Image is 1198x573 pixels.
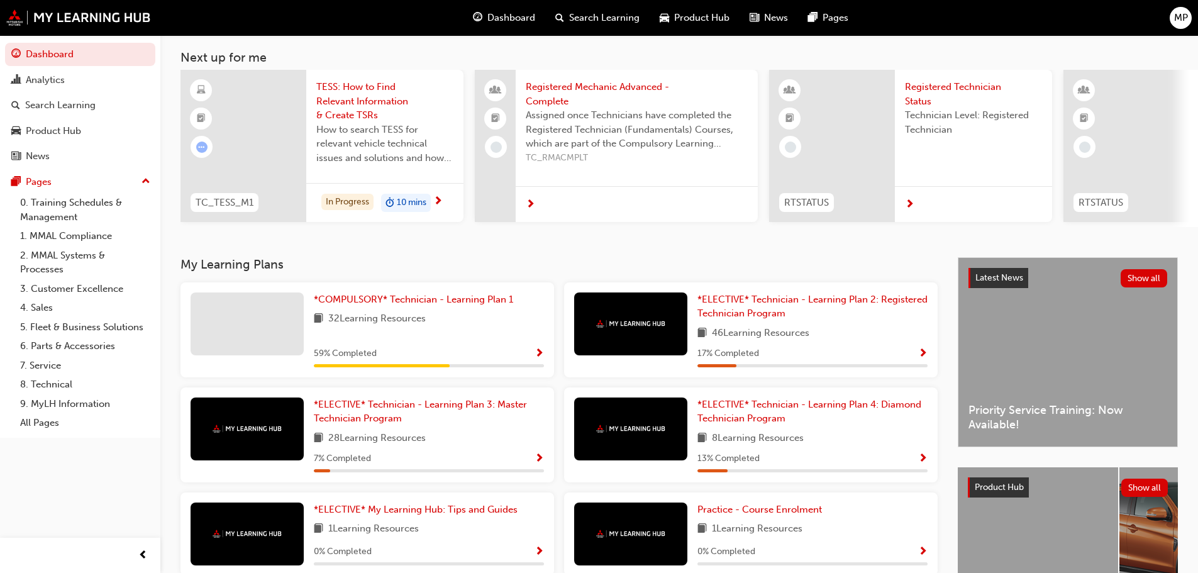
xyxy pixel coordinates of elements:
[25,98,96,113] div: Search Learning
[11,100,20,111] span: search-icon
[798,5,858,31] a: pages-iconPages
[15,298,155,318] a: 4. Sales
[697,398,928,426] a: *ELECTIVE* Technician - Learning Plan 4: Diamond Technician Program
[316,123,453,165] span: How to search TESS for relevant vehicle technical issues and solutions and how to create a new TS...
[1170,7,1192,29] button: MP
[11,151,21,162] span: news-icon
[491,142,502,153] span: learningRecordVerb_NONE-icon
[197,82,206,99] span: learningResourceType_ELEARNING-icon
[764,11,788,25] span: News
[526,108,748,151] span: Assigned once Technicians have completed the Registered Technician (Fundamentals) Courses, which ...
[535,451,544,467] button: Show Progress
[196,142,208,153] span: learningRecordVerb_ATTEMPT-icon
[314,294,513,305] span: *COMPULSORY* Technician - Learning Plan 1
[712,431,804,447] span: 8 Learning Resources
[674,11,729,25] span: Product Hub
[784,196,829,210] span: RTSTATUS
[11,126,21,137] span: car-icon
[15,318,155,337] a: 5. Fleet & Business Solutions
[11,49,21,60] span: guage-icon
[197,111,206,127] span: booktick-icon
[141,174,150,190] span: up-icon
[15,246,155,279] a: 2. MMAL Systems & Processes
[785,82,794,99] span: learningResourceType_INSTRUCTOR_LED-icon
[26,73,65,87] div: Analytics
[491,111,500,127] span: booktick-icon
[697,521,707,537] span: book-icon
[26,175,52,189] div: Pages
[526,151,748,165] span: TC_RMACMPLT
[213,530,282,538] img: mmal
[535,348,544,360] span: Show Progress
[535,346,544,362] button: Show Progress
[918,451,928,467] button: Show Progress
[15,394,155,414] a: 9. MyLH Information
[5,94,155,117] a: Search Learning
[1121,479,1168,497] button: Show all
[975,272,1023,283] span: Latest News
[975,482,1024,492] span: Product Hub
[5,120,155,143] a: Product Hub
[697,294,928,320] span: *ELECTIVE* Technician - Learning Plan 2: Registered Technician Program
[196,196,253,210] span: TC_TESS_M1
[905,80,1042,108] span: Registered Technician Status
[180,257,938,272] h3: My Learning Plans
[697,452,760,466] span: 13 % Completed
[487,11,535,25] span: Dashboard
[1079,196,1123,210] span: RTSTATUS
[968,403,1167,431] span: Priority Service Training: Now Available!
[650,5,740,31] a: car-iconProduct Hub
[160,50,1198,65] h3: Next up for me
[473,10,482,26] span: guage-icon
[697,545,755,559] span: 0 % Completed
[26,149,50,164] div: News
[1121,269,1168,287] button: Show all
[26,124,81,138] div: Product Hub
[433,196,443,208] span: next-icon
[1080,111,1089,127] span: booktick-icon
[555,10,564,26] span: search-icon
[596,425,665,433] img: mmal
[213,425,282,433] img: mmal
[1079,142,1090,153] span: learningRecordVerb_NONE-icon
[5,170,155,194] button: Pages
[697,431,707,447] span: book-icon
[697,347,759,361] span: 17 % Completed
[918,348,928,360] span: Show Progress
[15,356,155,376] a: 7. Service
[697,503,827,517] a: Practice - Course Enrolment
[697,399,921,425] span: *ELECTIVE* Technician - Learning Plan 4: Diamond Technician Program
[918,346,928,362] button: Show Progress
[660,10,669,26] span: car-icon
[314,504,518,515] span: *ELECTIVE* My Learning Hub: Tips and Guides
[314,398,544,426] a: *ELECTIVE* Technician - Learning Plan 3: Master Technician Program
[314,292,518,307] a: *COMPULSORY* Technician - Learning Plan 1
[475,70,758,222] a: Registered Mechanic Advanced - CompleteAssigned once Technicians have completed the Registered Te...
[545,5,650,31] a: search-iconSearch Learning
[385,195,394,211] span: duration-icon
[138,548,148,564] span: prev-icon
[6,9,151,26] img: mmal
[314,452,371,466] span: 7 % Completed
[180,70,463,222] a: TC_TESS_M1TESS: How to Find Relevant Information & Create TSRsHow to search TESS for relevant veh...
[15,413,155,433] a: All Pages
[769,70,1052,222] a: RTSTATUSRegistered Technician StatusTechnician Level: Registered Technician
[328,431,426,447] span: 28 Learning Resources
[808,10,818,26] span: pages-icon
[697,504,822,515] span: Practice - Course Enrolment
[11,177,21,188] span: pages-icon
[569,11,640,25] span: Search Learning
[491,82,500,99] span: people-icon
[535,544,544,560] button: Show Progress
[15,337,155,356] a: 6. Parts & Accessories
[905,199,914,211] span: next-icon
[958,257,1178,447] a: Latest NewsShow allPriority Service Training: Now Available!
[918,547,928,558] span: Show Progress
[321,194,374,211] div: In Progress
[15,226,155,246] a: 1. MMAL Compliance
[823,11,848,25] span: Pages
[526,199,535,211] span: next-icon
[314,503,523,517] a: *ELECTIVE* My Learning Hub: Tips and Guides
[314,521,323,537] span: book-icon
